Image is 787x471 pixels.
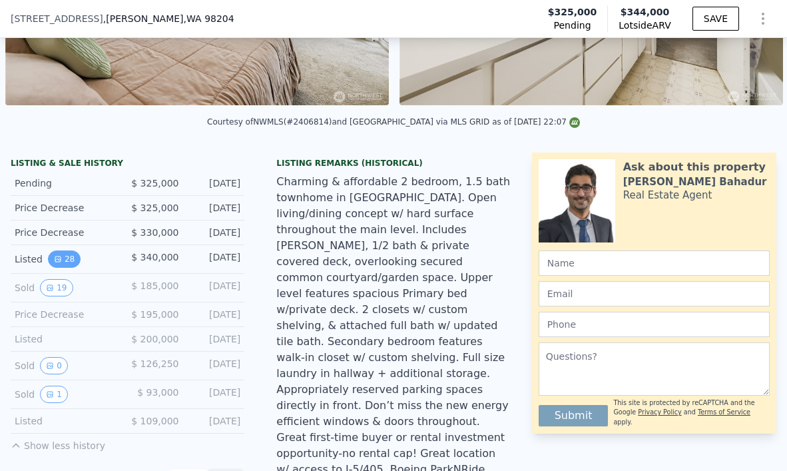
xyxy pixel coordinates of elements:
[15,226,117,239] div: Price Decrease
[189,177,240,190] div: [DATE]
[623,159,766,175] div: Ask about this property
[131,309,178,320] span: $ 195,000
[189,308,240,321] div: [DATE]
[623,175,767,189] div: [PERSON_NAME] Bahadur
[15,177,117,190] div: Pending
[548,5,597,19] span: $325,000
[539,281,770,306] input: Email
[137,387,178,398] span: $ 93,000
[11,158,244,171] div: LISTING & SALE HISTORY
[539,250,770,276] input: Name
[613,398,770,427] div: This site is protected by reCAPTCHA and the Google and apply.
[131,358,178,369] span: $ 126,250
[131,334,178,344] span: $ 200,000
[184,13,234,24] span: , WA 98204
[189,226,240,239] div: [DATE]
[698,408,750,416] a: Terms of Service
[131,416,178,426] span: $ 109,000
[131,203,178,213] span: $ 325,000
[692,7,739,31] button: SAVE
[638,408,681,416] a: Privacy Policy
[15,279,117,296] div: Sold
[189,201,240,215] div: [DATE]
[131,280,178,291] span: $ 185,000
[621,7,670,17] span: $344,000
[207,117,580,127] div: Courtesy of NWMLS (#2406814) and [GEOGRAPHIC_DATA] via MLS GRID as of [DATE] 22:07
[750,5,776,32] button: Show Options
[15,332,117,346] div: Listed
[40,357,68,374] button: View historical data
[131,252,178,262] span: $ 340,000
[189,386,240,403] div: [DATE]
[40,386,68,403] button: View historical data
[11,12,103,25] span: [STREET_ADDRESS]
[11,434,105,452] button: Show less history
[131,178,178,189] span: $ 325,000
[15,308,117,321] div: Price Decrease
[15,357,117,374] div: Sold
[189,250,240,268] div: [DATE]
[623,189,712,202] div: Real Estate Agent
[15,250,117,268] div: Listed
[554,19,591,32] span: Pending
[15,414,117,428] div: Listed
[15,386,117,403] div: Sold
[189,357,240,374] div: [DATE]
[189,414,240,428] div: [DATE]
[539,312,770,337] input: Phone
[103,12,234,25] span: , [PERSON_NAME]
[619,19,670,32] span: Lotside ARV
[131,227,178,238] span: $ 330,000
[48,250,81,268] button: View historical data
[539,405,609,426] button: Submit
[40,279,73,296] button: View historical data
[189,332,240,346] div: [DATE]
[569,117,580,128] img: NWMLS Logo
[276,158,510,169] div: Listing Remarks (Historical)
[15,201,117,215] div: Price Decrease
[189,279,240,296] div: [DATE]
